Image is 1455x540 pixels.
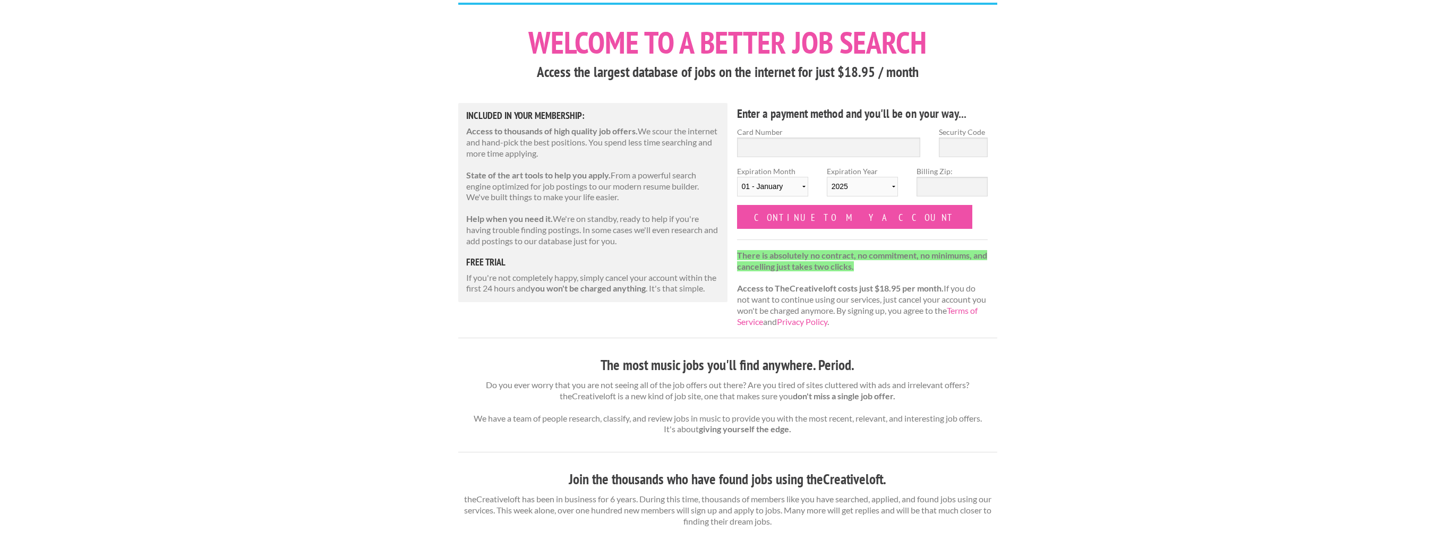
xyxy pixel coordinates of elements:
label: Billing Zip: [917,166,988,177]
h3: Access the largest database of jobs on the internet for just $18.95 / month [458,62,997,82]
strong: don't miss a single job offer. [793,391,895,401]
h5: Included in Your Membership: [466,111,720,121]
h5: free trial [466,258,720,267]
label: Security Code [939,126,988,138]
select: Expiration Month [737,177,808,196]
p: Do you ever worry that you are not seeing all of the job offers out there? Are you tired of sites... [458,380,997,435]
h3: Join the thousands who have found jobs using theCreativeloft. [458,469,997,490]
strong: you won't be charged anything [530,283,646,293]
label: Expiration Month [737,166,808,205]
a: Privacy Policy [777,316,827,327]
a: Terms of Service [737,305,978,327]
select: Expiration Year [827,177,898,196]
strong: Access to thousands of high quality job offers. [466,126,638,136]
p: If you do not want to continue using our services, just cancel your account you won't be charged ... [737,250,988,328]
p: theCreativeloft has been in business for 6 years. During this time, thousands of members like you... [458,494,997,527]
strong: giving yourself the edge. [699,424,791,434]
h1: Welcome to a better job search [458,27,997,58]
p: If you're not completely happy, simply cancel your account within the first 24 hours and . It's t... [466,272,720,295]
p: We scour the internet and hand-pick the best positions. You spend less time searching and more ti... [466,126,720,159]
h4: Enter a payment method and you'll be on your way... [737,105,988,122]
strong: Access to TheCreativeloft costs just $18.95 per month. [737,283,944,293]
label: Card Number [737,126,921,138]
strong: Help when you need it. [466,213,553,224]
h3: The most music jobs you'll find anywhere. Period. [458,355,997,375]
strong: There is absolutely no contract, no commitment, no minimums, and cancelling just takes two clicks. [737,250,987,271]
p: We're on standby, ready to help if you're having trouble finding postings. In some cases we'll ev... [466,213,720,246]
p: From a powerful search engine optimized for job postings to our modern resume builder. We've buil... [466,170,720,203]
input: Continue to my account [737,205,973,229]
strong: State of the art tools to help you apply. [466,170,611,180]
label: Expiration Year [827,166,898,205]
